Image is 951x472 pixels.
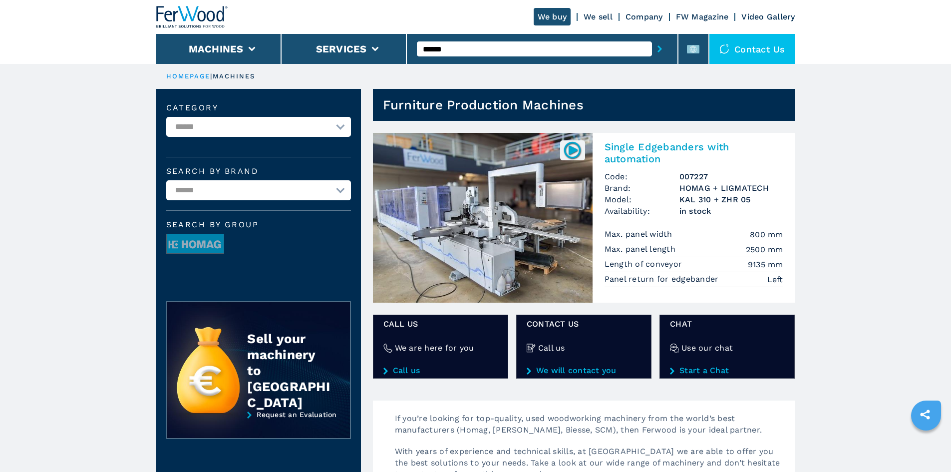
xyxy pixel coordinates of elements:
p: machines [213,72,256,81]
h3: HOMAG + LIGMATECH [679,182,783,194]
a: Single Edgebanders with automation HOMAG + LIGMATECH KAL 310 + ZHR 05007227Single Edgebanders wit... [373,133,795,303]
a: Request an Evaluation [166,411,351,447]
h4: We are here for you [395,342,474,354]
a: Video Gallery [741,12,795,21]
a: We buy [534,8,571,25]
p: Panel return for edgebander [605,274,721,285]
button: Services [316,43,367,55]
p: Max. panel length [605,244,678,255]
h1: Furniture Production Machines [383,97,584,113]
a: FW Magazine [676,12,729,21]
p: Max. panel width [605,229,675,240]
div: Contact us [709,34,795,64]
div: Sell your machinery to [GEOGRAPHIC_DATA] [247,331,330,411]
label: Category [166,104,351,112]
em: 9135 mm [748,259,783,270]
h4: Use our chat [681,342,733,354]
h3: KAL 310 + ZHR 05 [679,194,783,205]
a: Call us [383,366,498,375]
img: Use our chat [670,344,679,353]
span: Search by group [166,221,351,229]
em: 800 mm [750,229,783,240]
iframe: Chat [909,427,944,465]
em: 2500 mm [746,244,783,255]
p: If you’re looking for top-quality, used woodworking machinery from the world’s best manufacturers... [385,413,795,446]
button: Machines [189,43,244,55]
h3: 007227 [679,171,783,182]
span: Chat [670,318,784,330]
span: in stock [679,205,783,217]
a: sharethis [913,402,938,427]
a: We sell [584,12,613,21]
span: | [210,72,212,80]
img: Ferwood [156,6,228,28]
button: submit-button [652,37,667,60]
span: Brand: [605,182,679,194]
a: Start a Chat [670,366,784,375]
p: Length of conveyor [605,259,685,270]
img: image [167,234,224,254]
span: Model: [605,194,679,205]
label: Search by brand [166,167,351,175]
img: Contact us [719,44,729,54]
span: Code: [605,171,679,182]
img: Call us [527,344,536,353]
h4: Call us [538,342,565,354]
h2: Single Edgebanders with automation [605,141,783,165]
img: 007227 [563,140,582,160]
img: Single Edgebanders with automation HOMAG + LIGMATECH KAL 310 + ZHR 05 [373,133,593,303]
a: HOMEPAGE [166,72,211,80]
img: We are here for you [383,344,392,353]
span: Call us [383,318,498,330]
a: We will contact you [527,366,641,375]
span: Availability: [605,205,679,217]
a: Company [626,12,663,21]
span: CONTACT US [527,318,641,330]
em: Left [767,274,783,285]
